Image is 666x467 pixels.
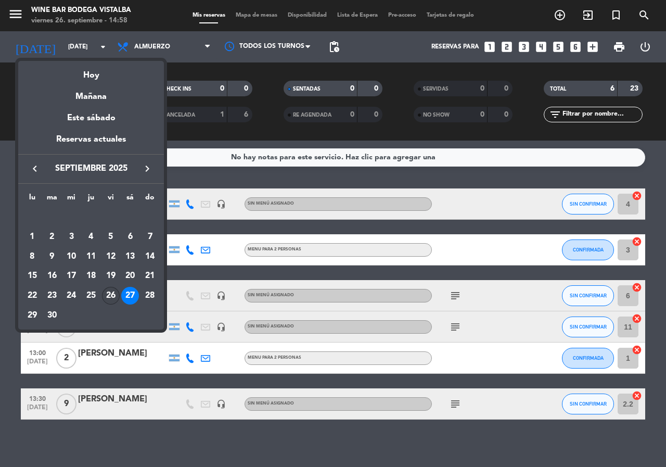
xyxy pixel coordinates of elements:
td: 22 de septiembre de 2025 [22,286,42,306]
td: 15 de septiembre de 2025 [22,266,42,286]
div: 23 [43,287,61,305]
div: 28 [141,287,159,305]
div: 30 [43,307,61,324]
th: miércoles [61,192,81,208]
div: 21 [141,267,159,285]
div: 24 [62,287,80,305]
div: 13 [121,248,139,266]
th: sábado [121,192,140,208]
th: viernes [101,192,121,208]
td: 14 de septiembre de 2025 [140,247,160,267]
div: Reservas actuales [18,133,164,154]
td: SEP. [22,207,160,227]
div: 3 [62,228,80,246]
td: 19 de septiembre de 2025 [101,266,121,286]
div: Mañana [18,82,164,104]
div: 2 [43,228,61,246]
td: 16 de septiembre de 2025 [42,266,62,286]
td: 7 de septiembre de 2025 [140,227,160,247]
div: 12 [102,248,120,266]
td: 24 de septiembre de 2025 [61,286,81,306]
td: 29 de septiembre de 2025 [22,306,42,325]
i: keyboard_arrow_left [29,162,41,175]
th: jueves [81,192,101,208]
button: keyboard_arrow_right [138,162,157,175]
td: 3 de septiembre de 2025 [61,227,81,247]
td: 20 de septiembre de 2025 [121,266,140,286]
td: 4 de septiembre de 2025 [81,227,101,247]
td: 6 de septiembre de 2025 [121,227,140,247]
span: septiembre 2025 [44,162,138,175]
div: 7 [141,228,159,246]
td: 25 de septiembre de 2025 [81,286,101,306]
div: 15 [23,267,41,285]
th: domingo [140,192,160,208]
button: keyboard_arrow_left [25,162,44,175]
th: lunes [22,192,42,208]
div: 18 [82,267,100,285]
div: 5 [102,228,120,246]
i: keyboard_arrow_right [141,162,153,175]
td: 17 de septiembre de 2025 [61,266,81,286]
div: 29 [23,307,41,324]
div: 20 [121,267,139,285]
div: 9 [43,248,61,266]
td: 5 de septiembre de 2025 [101,227,121,247]
div: 16 [43,267,61,285]
div: 25 [82,287,100,305]
div: 1 [23,228,41,246]
td: 2 de septiembre de 2025 [42,227,62,247]
td: 13 de septiembre de 2025 [121,247,140,267]
div: 17 [62,267,80,285]
td: 8 de septiembre de 2025 [22,247,42,267]
div: 4 [82,228,100,246]
td: 26 de septiembre de 2025 [101,286,121,306]
div: 19 [102,267,120,285]
td: 11 de septiembre de 2025 [81,247,101,267]
div: 14 [141,248,159,266]
div: 26 [102,287,120,305]
div: 22 [23,287,41,305]
div: 10 [62,248,80,266]
td: 27 de septiembre de 2025 [121,286,140,306]
th: martes [42,192,62,208]
div: Este sábado [18,104,164,133]
td: 21 de septiembre de 2025 [140,266,160,286]
td: 10 de septiembre de 2025 [61,247,81,267]
td: 12 de septiembre de 2025 [101,247,121,267]
div: 6 [121,228,139,246]
td: 23 de septiembre de 2025 [42,286,62,306]
div: 8 [23,248,41,266]
td: 30 de septiembre de 2025 [42,306,62,325]
div: 27 [121,287,139,305]
td: 9 de septiembre de 2025 [42,247,62,267]
td: 18 de septiembre de 2025 [81,266,101,286]
div: 11 [82,248,100,266]
div: Hoy [18,61,164,82]
td: 1 de septiembre de 2025 [22,227,42,247]
td: 28 de septiembre de 2025 [140,286,160,306]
